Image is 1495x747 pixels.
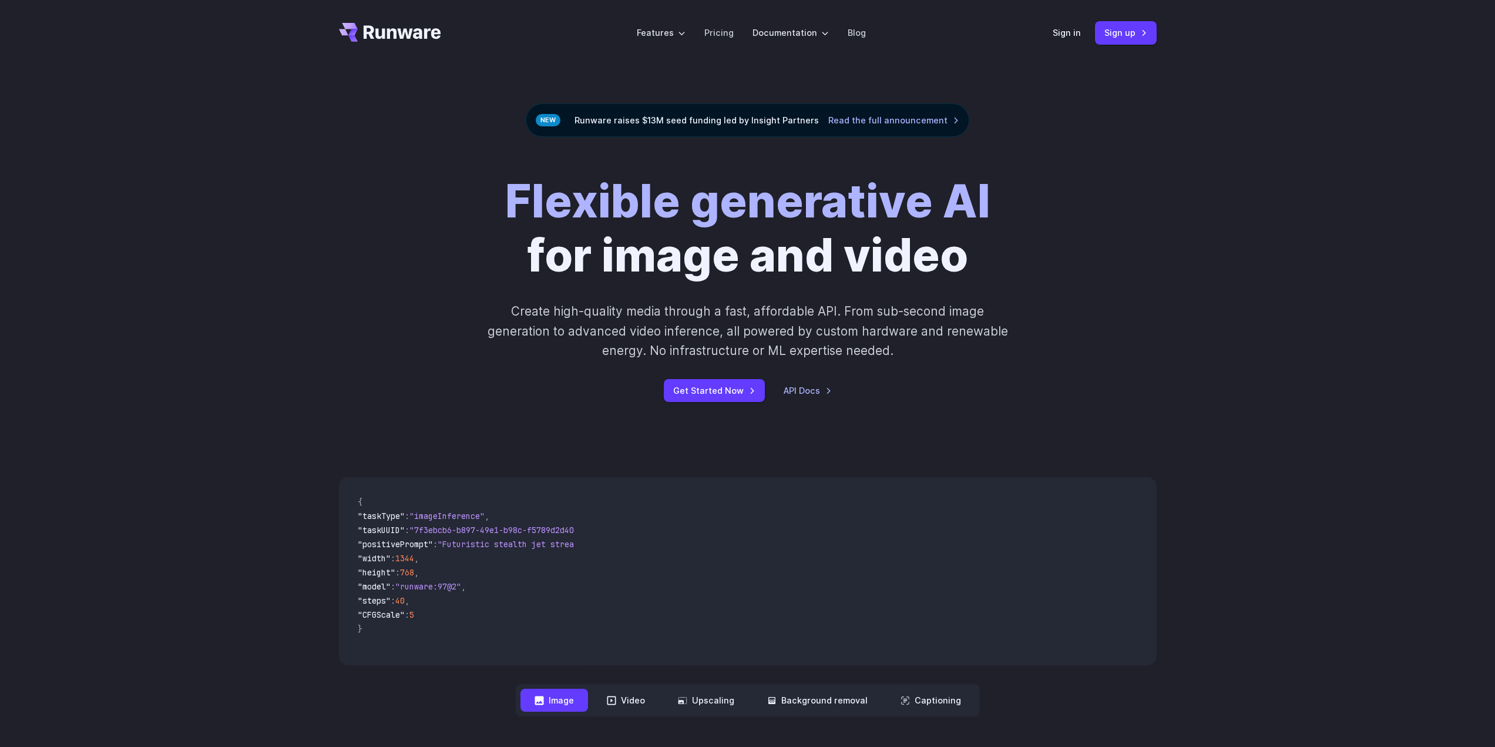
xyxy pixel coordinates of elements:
span: "CFGScale" [358,609,405,620]
span: { [358,497,362,507]
span: : [405,609,409,620]
a: Get Started Now [664,379,765,402]
span: 40 [395,595,405,606]
span: : [391,595,395,606]
span: , [461,581,466,592]
a: Go to / [339,23,441,42]
a: Pricing [704,26,734,39]
button: Background removal [753,689,882,712]
h1: for image and video [505,175,990,283]
span: "taskUUID" [358,525,405,535]
span: "runware:97@2" [395,581,461,592]
span: , [405,595,409,606]
span: , [414,553,419,564]
span: "model" [358,581,391,592]
span: : [405,511,409,521]
a: Read the full announcement [828,113,959,127]
p: Create high-quality media through a fast, affordable API. From sub-second image generation to adv... [486,302,1009,360]
span: "taskType" [358,511,405,521]
button: Video [593,689,659,712]
button: Upscaling [664,689,748,712]
span: : [433,539,438,550]
span: : [391,553,395,564]
span: "imageInference" [409,511,485,521]
span: 1344 [395,553,414,564]
a: Sign up [1095,21,1157,44]
label: Features [637,26,686,39]
span: , [414,567,419,578]
span: "Futuristic stealth jet streaking through a neon-lit cityscape with glowing purple exhaust" [438,539,865,550]
span: } [358,624,362,634]
span: 5 [409,609,414,620]
span: : [405,525,409,535]
button: Image [520,689,588,712]
span: "width" [358,553,391,564]
span: 768 [400,567,414,578]
span: "positivePrompt" [358,539,433,550]
span: : [391,581,395,592]
span: "7f3ebcb6-b897-49e1-b98c-f5789d2d40d7" [409,525,588,535]
button: Captioning [886,689,975,712]
strong: Flexible generative AI [505,174,990,229]
a: Blog [848,26,866,39]
span: "steps" [358,595,391,606]
a: API Docs [784,384,832,397]
a: Sign in [1053,26,1081,39]
div: Runware raises $13M seed funding led by Insight Partners [526,103,969,137]
span: : [395,567,400,578]
label: Documentation [752,26,829,39]
span: , [485,511,489,521]
span: "height" [358,567,395,578]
